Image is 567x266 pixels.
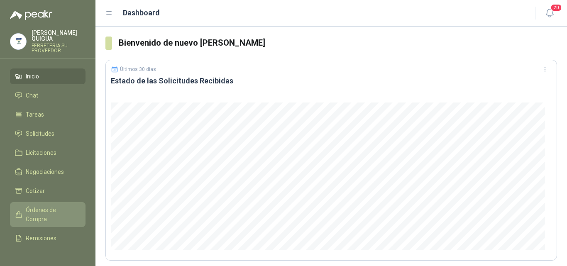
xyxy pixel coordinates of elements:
span: Cotizar [26,186,45,195]
p: FERRETERIA SU PROVEEDOR [32,43,86,53]
h3: Estado de las Solicitudes Recibidas [111,76,552,86]
a: Tareas [10,107,86,122]
a: Solicitudes [10,126,86,142]
span: Órdenes de Compra [26,205,78,224]
a: Chat [10,88,86,103]
a: Negociaciones [10,164,86,180]
span: Tareas [26,110,44,119]
p: Últimos 30 días [120,66,156,72]
img: Company Logo [10,34,26,49]
a: Remisiones [10,230,86,246]
span: Chat [26,91,38,100]
a: Órdenes de Compra [10,202,86,227]
span: Remisiones [26,234,56,243]
span: Solicitudes [26,129,54,138]
p: [PERSON_NAME] QUIGUA [32,30,86,41]
span: Negociaciones [26,167,64,176]
img: Logo peakr [10,10,52,20]
span: Licitaciones [26,148,56,157]
button: 20 [542,6,557,21]
h1: Dashboard [123,7,160,19]
a: Licitaciones [10,145,86,161]
h3: Bienvenido de nuevo [PERSON_NAME] [119,37,557,49]
span: Inicio [26,72,39,81]
a: Cotizar [10,183,86,199]
span: 20 [550,4,562,12]
a: Inicio [10,68,86,84]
